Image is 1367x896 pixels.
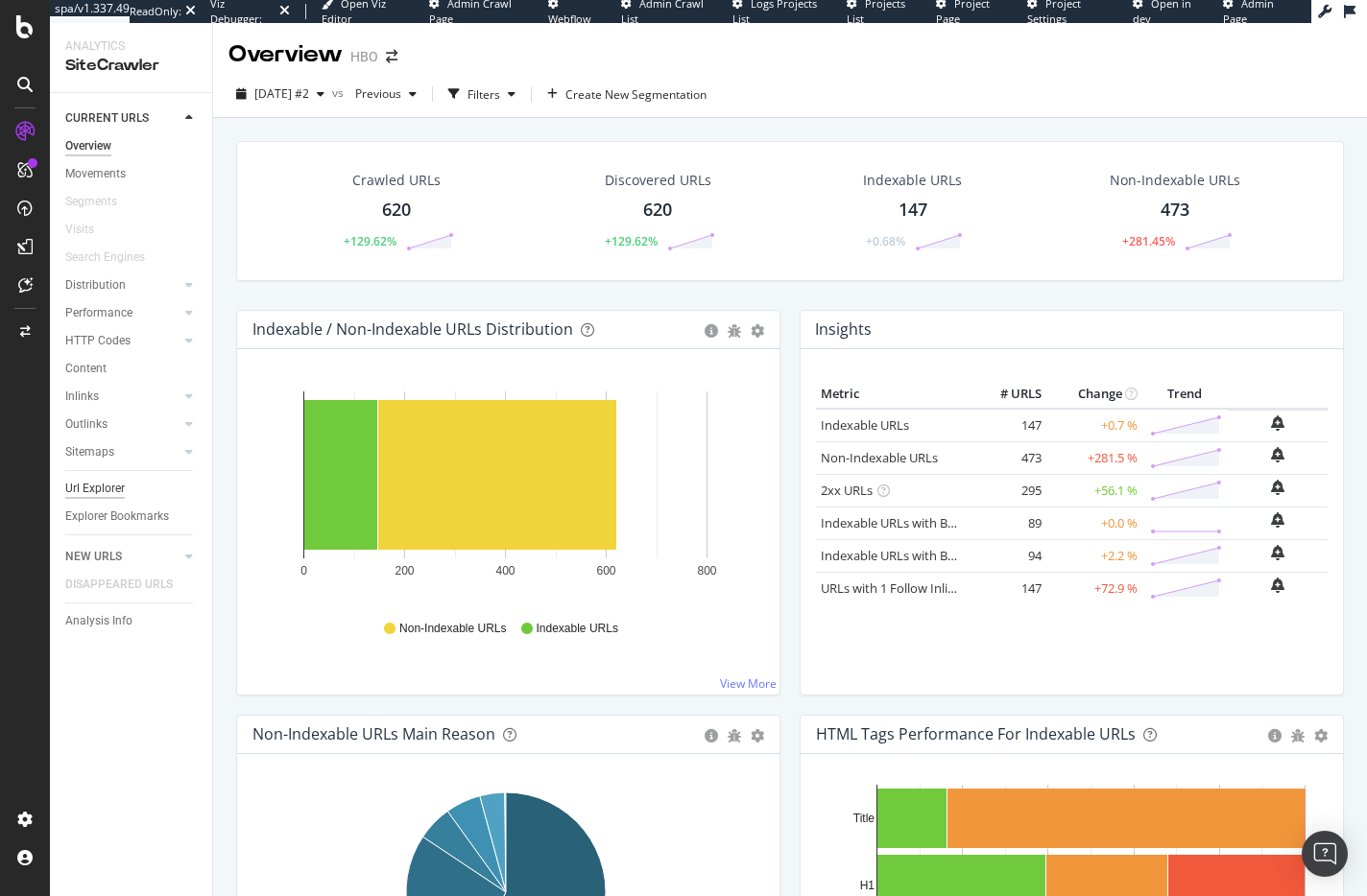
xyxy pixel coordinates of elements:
[565,86,707,103] span: Create New Segmentation
[65,38,197,55] div: Analytics
[344,233,396,249] div: +129.62%
[720,675,777,692] a: View More
[1046,474,1142,507] td: +56.1 %
[1271,512,1284,528] div: bell-plus
[1046,409,1142,442] td: +0.7 %
[853,812,875,825] text: Title
[970,409,1046,442] td: 147
[899,198,927,223] div: 147
[815,317,872,342] h4: Insights
[65,136,111,156] div: Overview
[65,220,113,240] a: Visits
[382,198,411,223] div: 620
[65,220,94,240] div: Visits
[970,507,1046,539] td: 89
[821,482,873,499] a: 2xx URLs
[970,474,1046,507] td: 295
[863,171,962,190] div: Indexable URLs
[1314,729,1328,743] div: gear
[65,248,164,268] a: Search Engines
[65,575,192,595] a: DISAPPEARED URLS
[728,729,741,743] div: bug
[65,192,136,212] a: Segments
[860,879,875,892] text: H1
[65,507,169,527] div: Explorer Bookmarks
[605,171,711,190] div: Discovered URLs
[537,621,618,637] span: Indexable URLs
[866,233,905,249] div: +0.68%
[65,192,117,212] div: Segments
[65,414,108,435] div: Outlinks
[252,380,757,602] svg: A chart.
[65,442,180,462] a: Sitemaps
[1271,447,1284,462] div: bell-plus
[65,387,99,407] div: Inlinks
[441,79,523,109] button: Filters
[821,547,1030,564] a: Indexable URLs with Bad Description
[705,324,718,338] div: circle-info
[751,729,764,743] div: gear
[332,84,348,101] span: vs
[1046,539,1142,572] td: +2.2 %
[816,724,1136,743] div: HTML Tags Performance for Indexable URLs
[130,4,181,19] div: ReadOnly:
[348,85,401,102] span: Previous
[252,319,573,339] div: Indexable / Non-Indexable URLs Distribution
[548,12,591,26] span: Webflow
[65,108,180,129] a: CURRENT URLS
[65,479,125,499] div: Url Explorer
[970,572,1046,604] td: 147
[821,579,962,597] a: URLs with 1 Follow Inlink
[65,507,199,527] a: Explorer Bookmarks
[751,324,764,338] div: gear
[65,611,132,631] div: Analysis Info
[821,416,909,434] a: Indexable URLs
[821,514,981,531] a: Indexable URLs with Bad H1
[65,275,126,295] div: Distribution
[352,171,441,190] div: Crawled URLs
[540,79,714,109] button: Create New Segmentation
[399,621,506,637] span: Non-Indexable URLs
[350,47,378,66] div: HBO
[1122,233,1175,249] div: +281.45%
[1046,441,1142,474] td: +281.5 %
[65,303,132,323] div: Performance
[228,38,343,71] div: Overview
[1271,545,1284,560] div: bell-plus
[65,303,180,323] a: Performance
[254,85,309,102] span: 2025 Sep. 30th #2
[1161,198,1189,223] div: 473
[1110,171,1240,190] div: Non-Indexable URLs
[65,547,122,567] div: NEW URLS
[1302,831,1348,877] div: Open Intercom Messenger
[65,387,180,407] a: Inlinks
[1291,729,1305,743] div: bug
[65,248,145,268] div: Search Engines
[65,414,180,435] a: Outlinks
[65,164,199,184] a: Movements
[1271,578,1284,593] div: bell-plus
[65,547,180,567] a: NEW URLS
[1271,480,1284,495] div: bell-plus
[65,331,180,351] a: HTTP Codes
[970,441,1046,474] td: 473
[395,564,414,578] text: 200
[1046,507,1142,539] td: +0.0 %
[705,729,718,743] div: circle-info
[65,275,180,295] a: Distribution
[348,79,424,109] button: Previous
[228,79,332,109] button: [DATE] #2
[1271,415,1284,431] div: bell-plus
[65,359,199,379] a: Content
[697,564,716,578] text: 800
[1142,380,1227,409] th: Trend
[1268,729,1282,743] div: circle-info
[65,442,114,462] div: Sitemaps
[65,331,131,351] div: HTTP Codes
[65,479,199,499] a: Url Explorer
[643,198,672,223] div: 620
[596,564,615,578] text: 600
[821,449,938,466] a: Non-Indexable URLs
[65,359,107,379] div: Content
